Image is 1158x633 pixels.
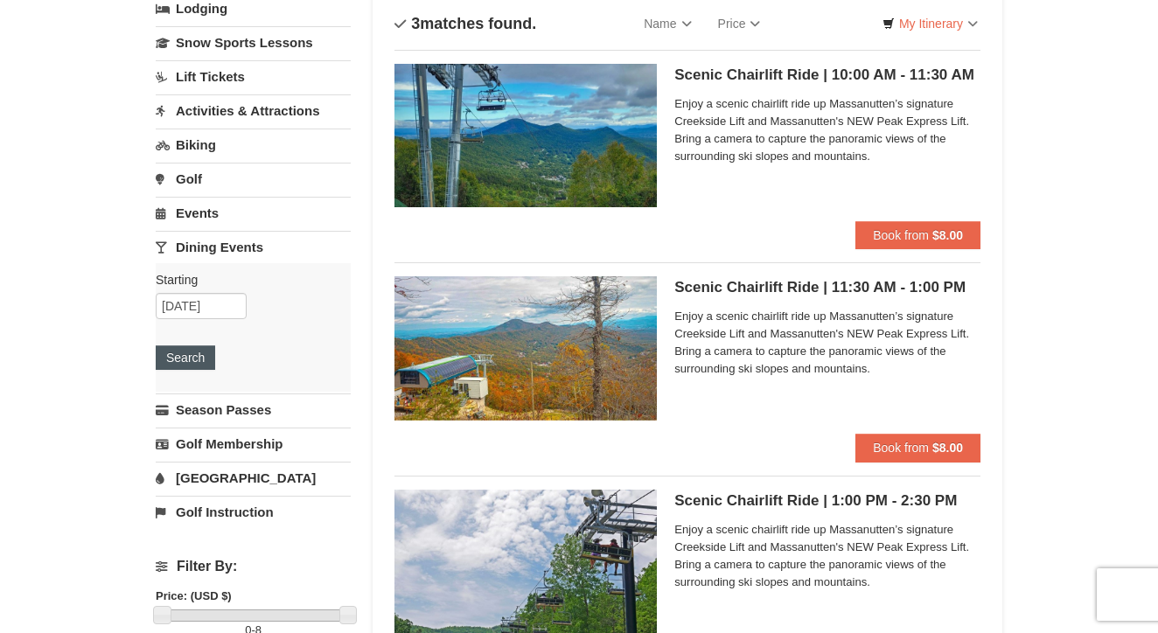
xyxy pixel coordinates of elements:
[674,279,980,296] h5: Scenic Chairlift Ride | 11:30 AM - 1:00 PM
[873,228,929,242] span: Book from
[156,163,351,195] a: Golf
[156,559,351,574] h4: Filter By:
[674,95,980,165] span: Enjoy a scenic chairlift ride up Massanutten’s signature Creekside Lift and Massanutten's NEW Pea...
[394,276,657,420] img: 24896431-13-a88f1aaf.jpg
[394,64,657,207] img: 24896431-1-a2e2611b.jpg
[674,492,980,510] h5: Scenic Chairlift Ride | 1:00 PM - 2:30 PM
[705,6,774,41] a: Price
[674,66,980,84] h5: Scenic Chairlift Ride | 10:00 AM - 11:30 AM
[394,490,657,633] img: 24896431-9-664d1467.jpg
[932,228,963,242] strong: $8.00
[871,10,989,37] a: My Itinerary
[156,462,351,494] a: [GEOGRAPHIC_DATA]
[411,15,420,32] span: 3
[156,60,351,93] a: Lift Tickets
[156,129,351,161] a: Biking
[156,496,351,528] a: Golf Instruction
[156,271,338,289] label: Starting
[855,434,980,462] button: Book from $8.00
[156,393,351,426] a: Season Passes
[932,441,963,455] strong: $8.00
[156,231,351,263] a: Dining Events
[674,521,980,591] span: Enjoy a scenic chairlift ride up Massanutten’s signature Creekside Lift and Massanutten's NEW Pea...
[156,428,351,460] a: Golf Membership
[156,345,215,370] button: Search
[674,308,980,378] span: Enjoy a scenic chairlift ride up Massanutten’s signature Creekside Lift and Massanutten's NEW Pea...
[156,589,232,602] strong: Price: (USD $)
[873,441,929,455] span: Book from
[156,197,351,229] a: Events
[394,15,536,32] h4: matches found.
[156,26,351,59] a: Snow Sports Lessons
[631,6,704,41] a: Name
[156,94,351,127] a: Activities & Attractions
[855,221,980,249] button: Book from $8.00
